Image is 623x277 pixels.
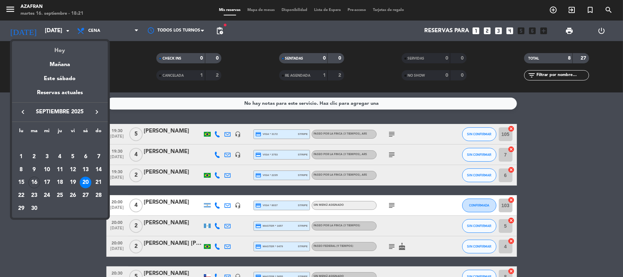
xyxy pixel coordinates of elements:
[66,163,79,176] td: 12 de septiembre de 2025
[28,163,41,176] td: 9 de septiembre de 2025
[15,190,27,201] div: 22
[93,190,104,201] div: 28
[41,190,53,201] div: 24
[28,127,41,138] th: martes
[79,163,92,176] td: 13 de septiembre de 2025
[66,189,79,202] td: 26 de septiembre de 2025
[15,163,28,176] td: 8 de septiembre de 2025
[28,150,41,163] td: 2 de septiembre de 2025
[40,127,53,138] th: miércoles
[79,189,92,202] td: 27 de septiembre de 2025
[53,163,66,176] td: 11 de septiembre de 2025
[79,150,92,163] td: 6 de septiembre de 2025
[80,190,91,201] div: 27
[53,150,66,163] td: 4 de septiembre de 2025
[79,176,92,189] td: 20 de septiembre de 2025
[15,127,28,138] th: lunes
[80,151,91,163] div: 6
[28,190,40,201] div: 23
[93,177,104,188] div: 21
[80,177,91,188] div: 20
[67,190,79,201] div: 26
[12,55,108,69] div: Mañana
[54,177,66,188] div: 18
[54,190,66,201] div: 25
[80,164,91,176] div: 13
[66,176,79,189] td: 19 de septiembre de 2025
[15,150,28,163] td: 1 de septiembre de 2025
[29,108,91,116] span: septiembre 2025
[66,150,79,163] td: 5 de septiembre de 2025
[28,176,41,189] td: 16 de septiembre de 2025
[19,108,27,116] i: keyboard_arrow_left
[93,164,104,176] div: 14
[12,88,108,102] div: Reservas actuales
[67,177,79,188] div: 19
[40,189,53,202] td: 24 de septiembre de 2025
[15,176,28,189] td: 15 de septiembre de 2025
[92,176,105,189] td: 21 de septiembre de 2025
[12,69,108,88] div: Este sábado
[15,202,28,215] td: 29 de septiembre de 2025
[92,150,105,163] td: 7 de septiembre de 2025
[41,177,53,188] div: 17
[15,137,105,150] td: SEP.
[17,108,29,116] button: keyboard_arrow_left
[67,151,79,163] div: 5
[93,108,101,116] i: keyboard_arrow_right
[54,164,66,176] div: 11
[41,164,53,176] div: 10
[28,164,40,176] div: 9
[40,163,53,176] td: 10 de septiembre de 2025
[66,127,79,138] th: viernes
[15,177,27,188] div: 15
[15,164,27,176] div: 8
[92,127,105,138] th: domingo
[92,189,105,202] td: 28 de septiembre de 2025
[79,127,92,138] th: sábado
[40,176,53,189] td: 17 de septiembre de 2025
[28,202,41,215] td: 30 de septiembre de 2025
[53,189,66,202] td: 25 de septiembre de 2025
[91,108,103,116] button: keyboard_arrow_right
[28,203,40,214] div: 30
[53,127,66,138] th: jueves
[67,164,79,176] div: 12
[15,203,27,214] div: 29
[41,151,53,163] div: 3
[28,177,40,188] div: 16
[15,151,27,163] div: 1
[28,151,40,163] div: 2
[54,151,66,163] div: 4
[93,151,104,163] div: 7
[92,163,105,176] td: 14 de septiembre de 2025
[28,189,41,202] td: 23 de septiembre de 2025
[12,41,108,55] div: Hoy
[40,150,53,163] td: 3 de septiembre de 2025
[15,189,28,202] td: 22 de septiembre de 2025
[53,176,66,189] td: 18 de septiembre de 2025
